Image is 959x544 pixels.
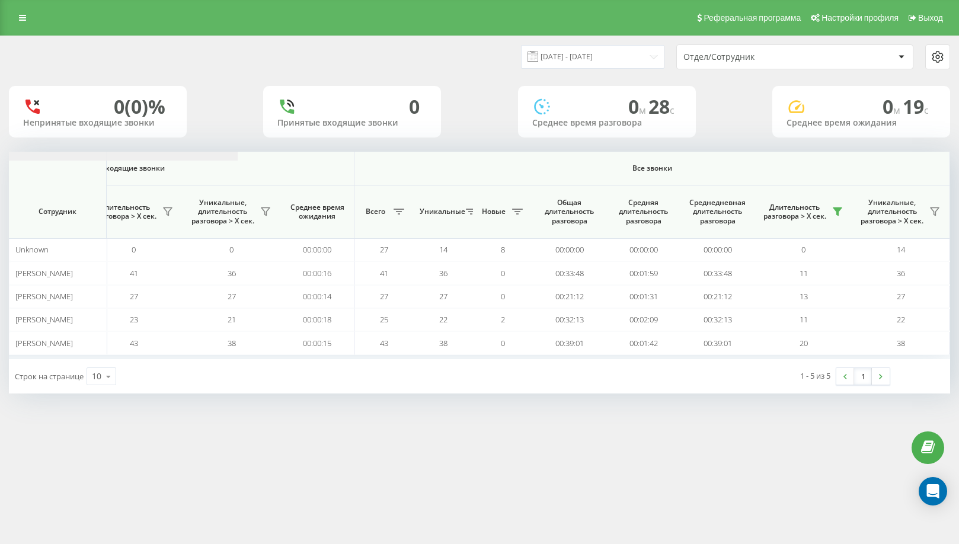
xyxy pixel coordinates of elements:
span: 0 [132,244,136,255]
span: 36 [228,268,236,279]
div: 1 - 5 из 5 [800,370,830,382]
span: Среднее время ожидания [289,203,345,221]
span: 2 [501,314,505,325]
span: 21 [228,314,236,325]
td: 00:32:13 [532,308,606,331]
span: Реферальная программа [704,13,801,23]
span: 0 [628,94,648,119]
span: 0 [501,338,505,348]
span: 38 [439,338,447,348]
span: м [893,104,903,117]
span: 27 [380,244,388,255]
span: 13 [800,291,808,302]
td: 00:33:48 [532,261,606,284]
span: 43 [380,338,388,348]
td: 00:32:13 [680,308,755,331]
span: Сотрудник [19,207,96,216]
span: 28 [648,94,675,119]
td: 00:33:48 [680,261,755,284]
td: 00:21:12 [532,285,606,308]
span: Длительность разговора > Х сек. [91,203,159,221]
div: 10 [92,370,101,382]
span: 41 [130,268,138,279]
span: 0 [883,94,903,119]
span: 14 [897,244,905,255]
td: 00:21:12 [680,285,755,308]
td: 00:00:00 [280,238,354,261]
span: Средняя длительность разговора [615,198,672,226]
td: 00:00:16 [280,261,354,284]
td: 00:39:01 [532,331,606,354]
div: 0 [409,95,420,118]
span: 19 [903,94,929,119]
span: м [639,104,648,117]
span: Уникальные, длительность разговора > Х сек. [188,198,257,226]
div: Отдел/Сотрудник [683,52,825,62]
td: 00:00:14 [280,285,354,308]
span: 0 [501,291,505,302]
div: Среднее время разговора [532,118,682,128]
span: Unknown [15,244,49,255]
span: [PERSON_NAME] [15,291,73,302]
span: 25 [380,314,388,325]
span: [PERSON_NAME] [15,338,73,348]
span: 27 [130,291,138,302]
span: Строк на странице [15,371,84,382]
td: 00:01:31 [606,285,680,308]
span: c [670,104,675,117]
span: Общая длительность разговора [541,198,597,226]
span: 23 [130,314,138,325]
span: Все звонки [389,164,915,173]
span: [PERSON_NAME] [15,268,73,279]
span: Длительность разговора > Х сек. [760,203,829,221]
div: Среднее время ожидания [787,118,936,128]
span: c [924,104,929,117]
td: 00:00:00 [680,238,755,261]
td: 00:01:42 [606,331,680,354]
span: Уникальные [420,207,462,216]
td: 00:00:00 [606,238,680,261]
span: 27 [439,291,447,302]
span: 22 [439,314,447,325]
div: Open Intercom Messenger [919,477,947,505]
span: 27 [897,291,905,302]
span: 11 [800,268,808,279]
span: 8 [501,244,505,255]
span: Настройки профиля [821,13,899,23]
span: 38 [228,338,236,348]
span: 0 [229,244,234,255]
span: 38 [897,338,905,348]
span: 20 [800,338,808,348]
span: 36 [897,268,905,279]
span: 22 [897,314,905,325]
span: 14 [439,244,447,255]
div: Принятые входящие звонки [277,118,427,128]
span: Среднедневная длительность разговора [689,198,746,226]
a: 1 [854,368,872,385]
td: 00:00:15 [280,331,354,354]
td: 00:39:01 [680,331,755,354]
td: 00:01:59 [606,261,680,284]
td: 00:02:09 [606,308,680,331]
span: Новые [479,207,509,216]
span: Всего [360,207,390,216]
td: 00:00:18 [280,308,354,331]
span: 0 [501,268,505,279]
span: Выход [918,13,943,23]
span: 27 [380,291,388,302]
div: Непринятые входящие звонки [23,118,172,128]
span: Уникальные, длительность разговора > Х сек. [858,198,926,226]
span: 0 [801,244,805,255]
span: 11 [800,314,808,325]
div: 0 (0)% [114,95,165,118]
span: 41 [380,268,388,279]
td: 00:00:00 [532,238,606,261]
span: 43 [130,338,138,348]
span: 36 [439,268,447,279]
span: 27 [228,291,236,302]
span: [PERSON_NAME] [15,314,73,325]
